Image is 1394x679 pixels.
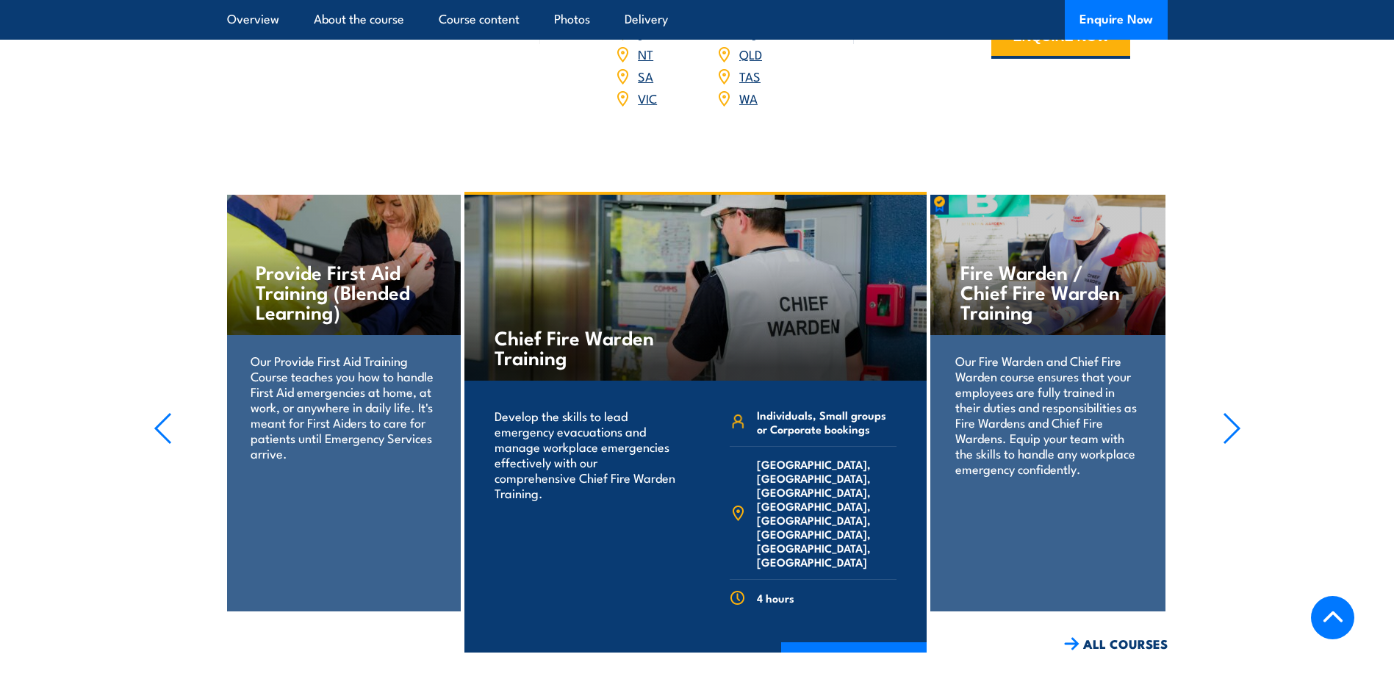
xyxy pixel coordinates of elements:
[638,23,756,40] a: [GEOGRAPHIC_DATA]
[495,327,667,367] h4: Chief Fire Warden Training
[638,45,653,62] a: NT
[739,89,758,107] a: WA
[251,353,435,461] p: Our Provide First Aid Training Course teaches you how to handle First Aid emergencies at home, at...
[638,89,657,107] a: VIC
[495,408,676,500] p: Develop the skills to lead emergency evacuations and manage workplace emergencies effectively wit...
[960,262,1135,321] h4: Fire Warden / Chief Fire Warden Training
[757,457,897,569] span: [GEOGRAPHIC_DATA], [GEOGRAPHIC_DATA], [GEOGRAPHIC_DATA], [GEOGRAPHIC_DATA], [GEOGRAPHIC_DATA], [G...
[757,591,794,605] span: 4 hours
[739,45,762,62] a: QLD
[757,408,897,436] span: Individuals, Small groups or Corporate bookings
[739,67,761,85] a: TAS
[955,353,1140,476] p: Our Fire Warden and Chief Fire Warden course ensures that your employees are fully trained in the...
[1064,636,1168,653] a: ALL COURSES
[256,262,430,321] h4: Provide First Aid Training (Blended Learning)
[638,67,653,85] a: SA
